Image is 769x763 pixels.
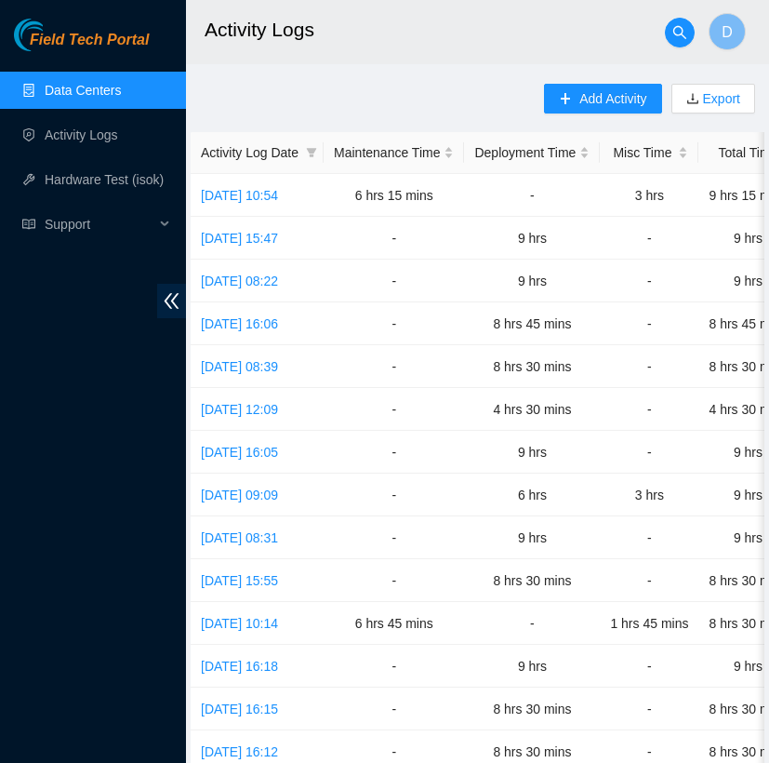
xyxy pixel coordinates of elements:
[600,559,698,602] td: -
[45,83,121,98] a: Data Centers
[600,431,698,474] td: -
[306,147,317,158] span: filter
[600,260,698,302] td: -
[600,602,698,645] td: 1 hrs 45 mins
[464,217,600,260] td: 9 hrs
[324,516,464,559] td: -
[600,688,698,730] td: -
[600,217,698,260] td: -
[45,172,164,187] a: Hardware Test (isok)
[464,431,600,474] td: 9 hrs
[157,284,186,318] span: double-left
[324,431,464,474] td: -
[324,645,464,688] td: -
[709,13,746,50] button: D
[686,92,699,107] span: download
[201,445,278,460] a: [DATE] 16:05
[324,260,464,302] td: -
[324,474,464,516] td: -
[600,302,698,345] td: -
[201,359,278,374] a: [DATE] 08:39
[201,188,278,203] a: [DATE] 10:54
[464,174,600,217] td: -
[665,18,695,47] button: search
[201,702,278,716] a: [DATE] 16:15
[600,388,698,431] td: -
[324,174,464,217] td: 6 hrs 15 mins
[464,260,600,302] td: 9 hrs
[324,345,464,388] td: -
[14,19,94,51] img: Akamai Technologies
[464,645,600,688] td: 9 hrs
[22,218,35,231] span: read
[600,345,698,388] td: -
[559,92,572,107] span: plus
[201,659,278,674] a: [DATE] 16:18
[324,602,464,645] td: 6 hrs 45 mins
[324,559,464,602] td: -
[302,139,321,167] span: filter
[201,616,278,631] a: [DATE] 10:14
[324,388,464,431] td: -
[464,516,600,559] td: 9 hrs
[666,25,694,40] span: search
[324,217,464,260] td: -
[464,302,600,345] td: 8 hrs 45 mins
[201,573,278,588] a: [DATE] 15:55
[464,345,600,388] td: 8 hrs 30 mins
[464,474,600,516] td: 6 hrs
[722,20,733,44] span: D
[600,645,698,688] td: -
[579,88,646,109] span: Add Activity
[544,84,661,114] button: plusAdd Activity
[201,231,278,246] a: [DATE] 15:47
[324,688,464,730] td: -
[464,388,600,431] td: 4 hrs 30 mins
[45,206,154,243] span: Support
[600,474,698,516] td: 3 hrs
[201,488,278,502] a: [DATE] 09:09
[201,402,278,417] a: [DATE] 12:09
[671,84,755,114] button: downloadExport
[600,516,698,559] td: -
[201,142,298,163] span: Activity Log Date
[600,174,698,217] td: 3 hrs
[324,302,464,345] td: -
[14,33,149,58] a: Akamai TechnologiesField Tech Portal
[201,530,278,545] a: [DATE] 08:31
[201,744,278,759] a: [DATE] 16:12
[30,32,149,49] span: Field Tech Portal
[45,127,118,142] a: Activity Logs
[699,91,740,106] a: Export
[201,316,278,331] a: [DATE] 16:06
[201,274,278,288] a: [DATE] 08:22
[464,602,600,645] td: -
[464,559,600,602] td: 8 hrs 30 mins
[464,688,600,730] td: 8 hrs 30 mins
